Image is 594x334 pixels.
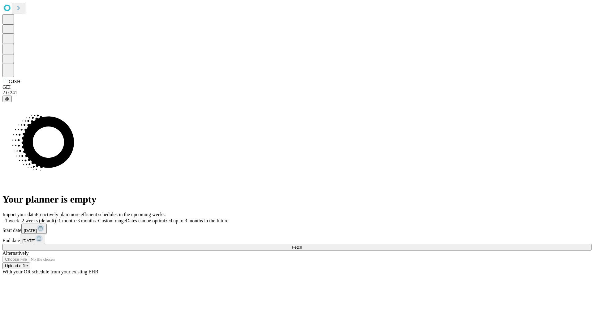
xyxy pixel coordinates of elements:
div: 2.0.241 [2,90,592,96]
span: Proactively plan more efficient schedules in the upcoming weeks. [36,212,166,217]
span: 1 week [5,218,19,223]
span: 1 month [58,218,75,223]
div: End date [2,234,592,244]
span: 2 weeks (default) [22,218,56,223]
span: Dates can be optimized up to 3 months in the future. [126,218,230,223]
span: Fetch [292,245,302,250]
button: Fetch [2,244,592,250]
span: [DATE] [24,228,37,233]
h1: Your planner is empty [2,194,592,205]
span: [DATE] [22,238,35,243]
span: With your OR schedule from your existing EHR [2,269,98,274]
button: @ [2,96,12,102]
div: GEI [2,84,592,90]
span: 3 months [77,218,96,223]
button: [DATE] [21,224,47,234]
button: Upload a file [2,263,30,269]
span: Alternatively [2,250,28,256]
span: @ [5,96,9,101]
span: GJSH [9,79,20,84]
span: Custom range [98,218,126,223]
div: Start date [2,224,592,234]
span: Import your data [2,212,36,217]
button: [DATE] [20,234,45,244]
